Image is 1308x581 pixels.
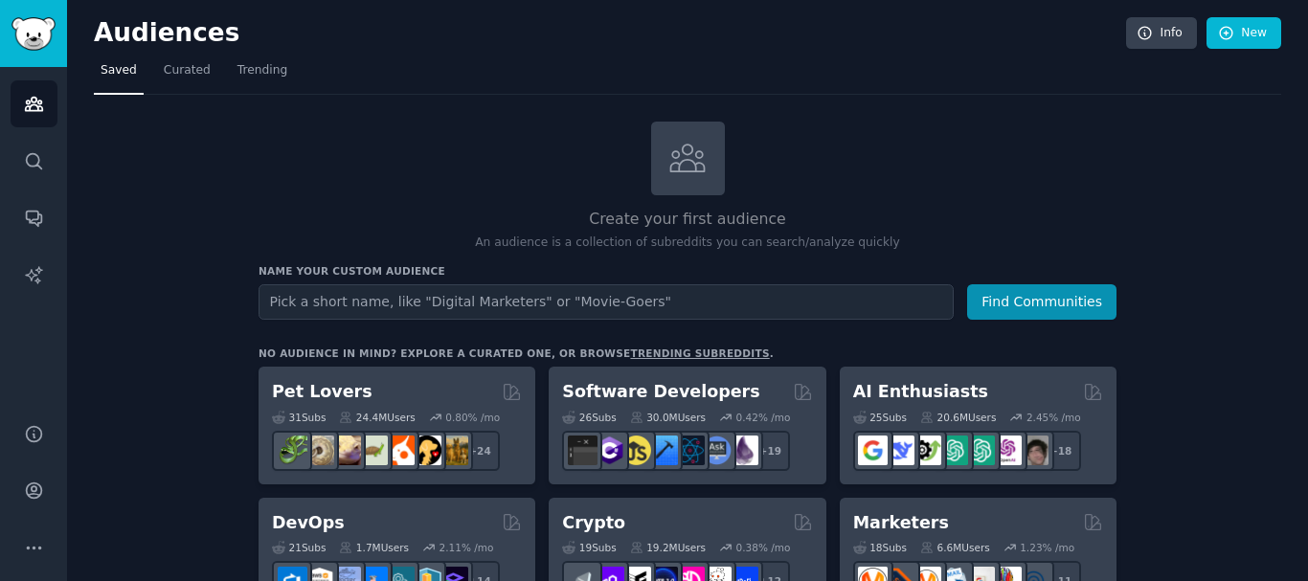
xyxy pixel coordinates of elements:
a: trending subreddits [630,347,769,359]
div: 21 Sub s [272,541,326,554]
h2: Marketers [853,511,949,535]
img: ballpython [304,436,334,465]
img: dogbreed [439,436,468,465]
div: + 18 [1041,431,1081,471]
div: 6.6M Users [920,541,990,554]
img: PetAdvice [412,436,441,465]
img: DeepSeek [885,436,914,465]
img: ArtificalIntelligence [1019,436,1049,465]
img: chatgpt_promptDesign [938,436,968,465]
h2: AI Enthusiasts [853,380,988,404]
img: OpenAIDev [992,436,1022,465]
div: 2.11 % /mo [440,541,494,554]
img: reactnative [675,436,705,465]
span: Saved [101,62,137,79]
input: Pick a short name, like "Digital Marketers" or "Movie-Goers" [259,284,954,320]
h2: Pet Lovers [272,380,372,404]
div: 0.42 % /mo [736,411,791,424]
h2: Create your first audience [259,208,1116,232]
img: iOSProgramming [648,436,678,465]
a: Info [1126,17,1197,50]
div: 0.38 % /mo [736,541,791,554]
img: elixir [729,436,758,465]
div: 1.7M Users [339,541,409,554]
div: 19.2M Users [630,541,706,554]
p: An audience is a collection of subreddits you can search/analyze quickly [259,235,1116,252]
img: learnjavascript [621,436,651,465]
img: herpetology [278,436,307,465]
div: 19 Sub s [562,541,616,554]
div: 26 Sub s [562,411,616,424]
img: cockatiel [385,436,415,465]
img: leopardgeckos [331,436,361,465]
button: Find Communities [967,284,1116,320]
a: Curated [157,56,217,95]
div: 31 Sub s [272,411,326,424]
img: csharp [595,436,624,465]
div: No audience in mind? Explore a curated one, or browse . [259,346,774,360]
a: Saved [94,56,144,95]
div: 24.4M Users [339,411,415,424]
div: 2.45 % /mo [1026,411,1081,424]
div: 0.80 % /mo [445,411,500,424]
span: Curated [164,62,211,79]
span: Trending [237,62,287,79]
a: New [1207,17,1281,50]
div: 30.0M Users [630,411,706,424]
img: AItoolsCatalog [912,436,941,465]
h2: Software Developers [562,380,759,404]
div: 18 Sub s [853,541,907,554]
img: GummySearch logo [11,17,56,51]
img: turtle [358,436,388,465]
div: 20.6M Users [920,411,996,424]
div: 1.23 % /mo [1020,541,1074,554]
h3: Name your custom audience [259,264,1116,278]
h2: Crypto [562,511,625,535]
a: Trending [231,56,294,95]
div: 25 Sub s [853,411,907,424]
img: GoogleGeminiAI [858,436,888,465]
h2: DevOps [272,511,345,535]
div: + 24 [460,431,500,471]
img: chatgpt_prompts_ [965,436,995,465]
div: + 19 [750,431,790,471]
img: AskComputerScience [702,436,732,465]
img: software [568,436,598,465]
h2: Audiences [94,18,1126,49]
